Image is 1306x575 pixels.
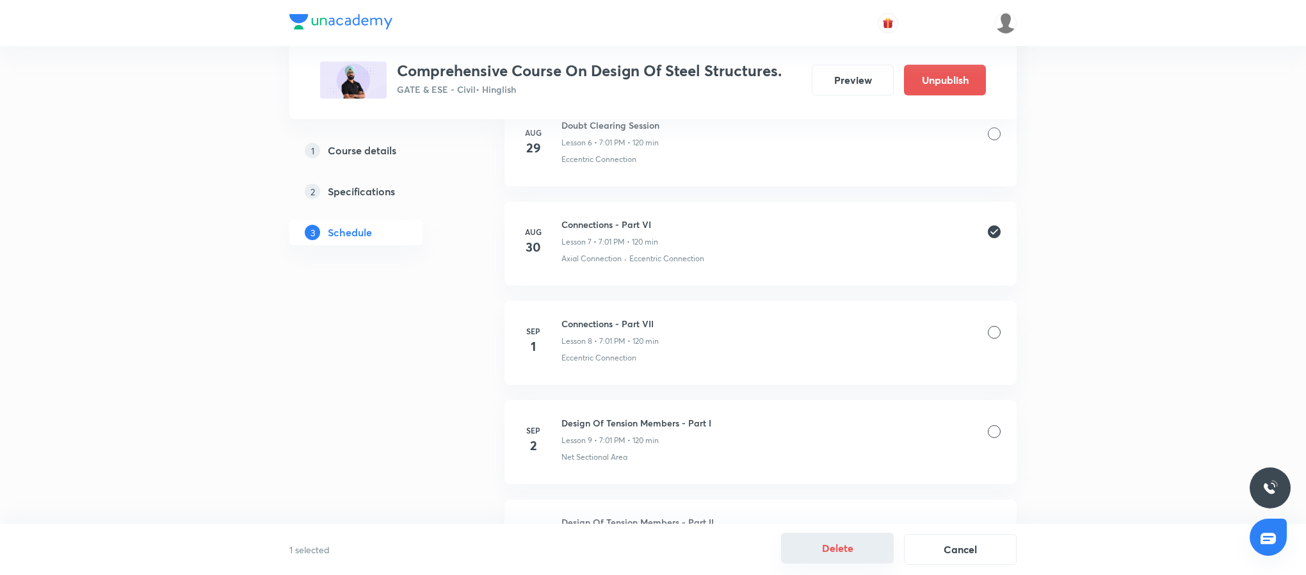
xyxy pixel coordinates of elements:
h4: 29 [520,138,546,158]
p: Lesson 9 • 7:01 PM • 120 min [561,435,659,446]
h4: 1 [520,337,546,356]
p: Eccentric Connection [629,253,704,264]
h6: Sep [520,425,546,436]
p: Net Sectional Area [561,451,627,463]
h5: Specifications [328,184,395,199]
p: GATE & ESE - Civil • Hinglish [397,83,782,96]
h3: Comprehensive Course On Design Of Steel Structures. [397,61,782,80]
img: Rajalakshmi [995,12,1017,34]
p: Axial Connection [561,253,622,264]
div: · [624,253,627,264]
button: Preview [812,65,894,95]
p: Lesson 6 • 7:01 PM • 120 min [561,137,659,149]
p: Lesson 7 • 7:01 PM • 120 min [561,236,658,248]
h5: Course details [328,143,396,158]
h4: 30 [520,238,546,257]
a: 1Course details [289,138,464,163]
h6: Aug [520,127,546,138]
p: 2 [305,184,320,199]
p: Eccentric Connection [561,154,636,165]
h6: Design Of Tension Members - Part I [561,416,711,430]
img: Company Logo [289,14,392,29]
button: Cancel [904,534,1017,565]
h6: Aug [520,226,546,238]
img: ttu [1262,480,1278,496]
p: Lesson 8 • 7:01 PM • 120 min [561,336,659,347]
h6: Sep [520,325,546,337]
button: avatar [878,13,898,33]
img: avatar [882,17,894,29]
h5: Schedule [328,225,372,240]
h6: Connections - Part VI [561,218,658,231]
button: Delete [781,533,894,563]
h6: Design Of Tension Members - Part II [561,515,714,529]
p: 3 [305,225,320,240]
p: 1 [305,143,320,158]
p: 1 selected [289,543,556,556]
img: 0810E393-1090-472D-BAE1-15CDBE6909CE_plus.png [320,61,387,99]
a: 2Specifications [289,179,464,204]
h4: 2 [520,436,546,455]
h6: Doubt Clearing Session [561,118,659,132]
button: Unpublish [904,65,986,95]
h6: Connections - Part VII [561,317,659,330]
p: Eccentric Connection [561,352,636,364]
a: Company Logo [289,14,392,33]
